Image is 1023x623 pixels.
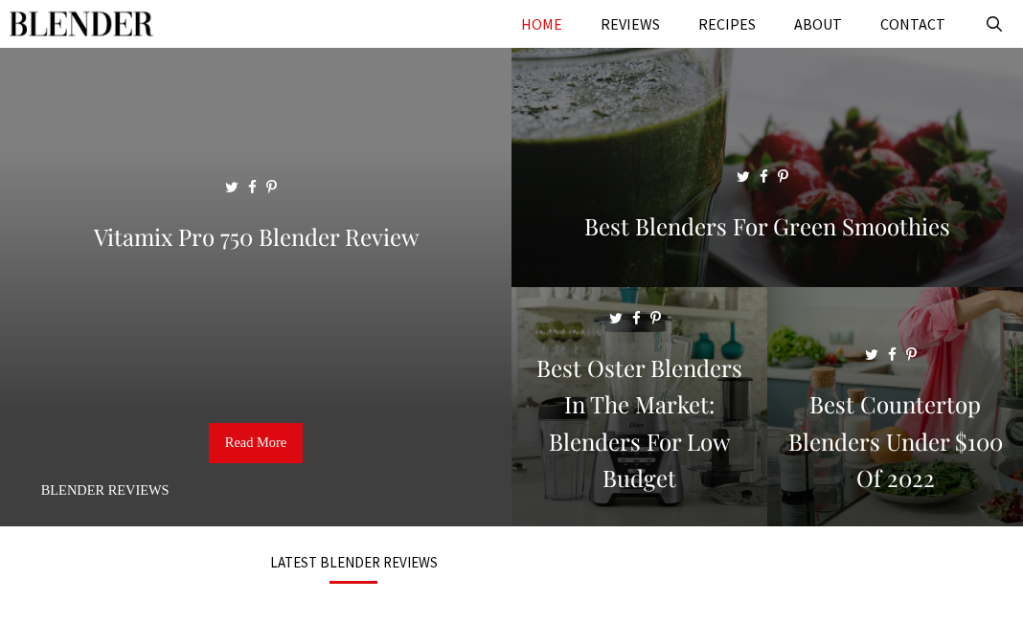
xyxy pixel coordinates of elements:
h3: LATEST BLENDER REVIEWS [24,555,683,569]
a: Blender Reviews [41,482,170,498]
a: Best Blenders for Green Smoothies [511,264,1023,283]
a: Best Countertop Blenders Under $100 of 2022 [767,503,1023,523]
a: Best Oster Blenders in the Market: Blenders for Low Budget [511,503,767,523]
a: Read More [209,423,303,463]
